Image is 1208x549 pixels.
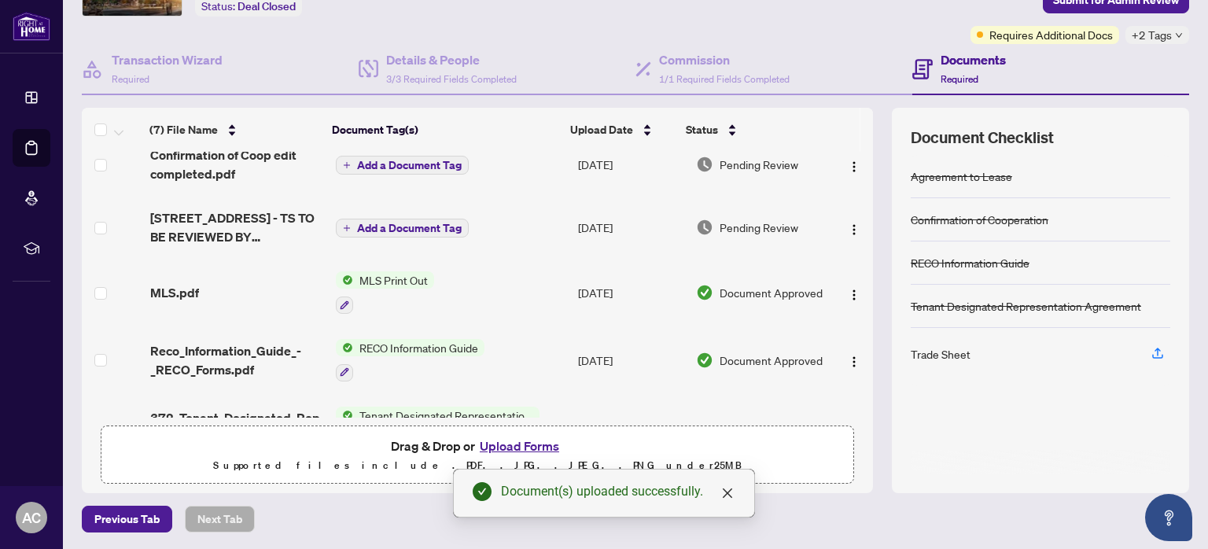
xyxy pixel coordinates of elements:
[94,507,160,532] span: Previous Tab
[564,108,680,152] th: Upload Date
[150,283,199,302] span: MLS.pdf
[842,152,867,177] button: Logo
[686,121,718,138] span: Status
[720,219,798,236] span: Pending Review
[572,394,690,462] td: [DATE]
[696,219,713,236] img: Document Status
[842,348,867,373] button: Logo
[570,121,633,138] span: Upload Date
[112,73,149,85] span: Required
[473,482,492,501] span: check-circle
[659,73,790,85] span: 1/1 Required Fields Completed
[150,341,322,379] span: Reco_Information_Guide_-_RECO_Forms.pdf
[353,407,540,424] span: Tenant Designated Representation Agreement
[22,507,41,529] span: AC
[842,280,867,305] button: Logo
[572,326,690,394] td: [DATE]
[112,50,223,69] h4: Transaction Wizard
[696,156,713,173] img: Document Status
[386,50,517,69] h4: Details & People
[659,50,790,69] h4: Commission
[150,408,322,446] span: 372_Tenant_Designated_Representation_Agreement_-_PropTx-[PERSON_NAME].pdf
[720,352,823,369] span: Document Approved
[336,271,434,314] button: Status IconMLS Print Out
[572,259,690,326] td: [DATE]
[696,284,713,301] img: Document Status
[572,196,690,259] td: [DATE]
[501,482,735,501] div: Document(s) uploaded successfully.
[842,215,867,240] button: Logo
[336,407,353,424] img: Status Icon
[475,436,564,456] button: Upload Forms
[343,224,351,232] span: plus
[150,208,322,246] span: [STREET_ADDRESS] - TS TO BE REVIEWED BY [PERSON_NAME].pdf
[353,271,434,289] span: MLS Print Out
[911,254,1029,271] div: RECO Information Guide
[911,345,970,363] div: Trade Sheet
[343,161,351,169] span: plus
[336,219,469,238] button: Add a Document Tag
[326,108,564,152] th: Document Tag(s)
[911,211,1048,228] div: Confirmation of Cooperation
[82,506,172,532] button: Previous Tab
[357,160,462,171] span: Add a Document Tag
[336,218,469,238] button: Add a Document Tag
[720,156,798,173] span: Pending Review
[101,426,853,485] span: Drag & Drop orUpload FormsSupported files include .PDF, .JPG, .JPEG, .PNG under25MB
[911,168,1012,185] div: Agreement to Lease
[1145,494,1192,541] button: Open asap
[336,155,469,175] button: Add a Document Tag
[185,506,255,532] button: Next Tab
[336,271,353,289] img: Status Icon
[149,121,218,138] span: (7) File Name
[911,297,1141,315] div: Tenant Designated Representation Agreement
[941,73,978,85] span: Required
[150,146,322,183] span: Confirmation of Coop edit completed.pdf
[848,356,860,368] img: Logo
[989,26,1113,43] span: Requires Additional Docs
[679,108,820,152] th: Status
[572,133,690,196] td: [DATE]
[696,352,713,369] img: Document Status
[336,339,484,381] button: Status IconRECO Information Guide
[720,284,823,301] span: Document Approved
[336,339,353,356] img: Status Icon
[911,127,1054,149] span: Document Checklist
[111,456,844,475] p: Supported files include .PDF, .JPG, .JPEG, .PNG under 25 MB
[143,108,326,152] th: (7) File Name
[1132,26,1172,44] span: +2 Tags
[719,485,736,502] a: Close
[336,156,469,175] button: Add a Document Tag
[391,436,564,456] span: Drag & Drop or
[848,289,860,301] img: Logo
[336,407,540,449] button: Status IconTenant Designated Representation Agreement
[357,223,462,234] span: Add a Document Tag
[386,73,517,85] span: 3/3 Required Fields Completed
[848,160,860,173] img: Logo
[1175,31,1183,39] span: down
[848,223,860,236] img: Logo
[353,339,484,356] span: RECO Information Guide
[721,487,734,499] span: close
[941,50,1006,69] h4: Documents
[13,12,50,41] img: logo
